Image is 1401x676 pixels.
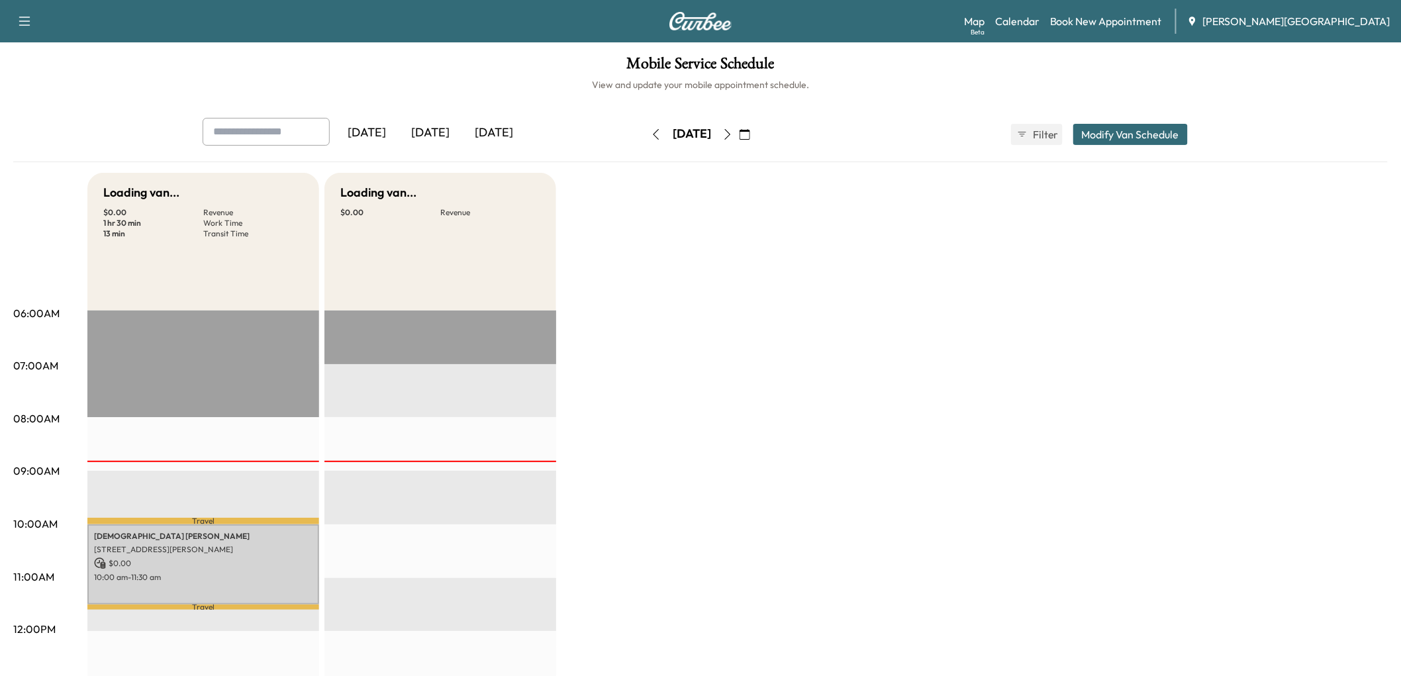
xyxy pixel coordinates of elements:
[399,118,462,148] div: [DATE]
[1203,13,1390,29] span: [PERSON_NAME][GEOGRAPHIC_DATA]
[440,207,540,218] p: Revenue
[103,218,203,228] p: 1 hr 30 min
[673,126,711,142] div: [DATE]
[103,207,203,218] p: $ 0.00
[1050,13,1162,29] a: Book New Appointment
[94,557,313,569] p: $ 0.00
[103,228,203,239] p: 13 min
[964,13,985,29] a: MapBeta
[13,410,60,426] p: 08:00AM
[94,531,313,542] p: [DEMOGRAPHIC_DATA] [PERSON_NAME]
[13,305,60,321] p: 06:00AM
[462,118,526,148] div: [DATE]
[203,218,303,228] p: Work Time
[13,463,60,479] p: 09:00AM
[13,621,56,637] p: 12:00PM
[13,358,58,373] p: 07:00AM
[87,518,319,524] p: Travel
[335,118,399,148] div: [DATE]
[203,228,303,239] p: Transit Time
[94,572,313,583] p: 10:00 am - 11:30 am
[1073,124,1188,145] button: Modify Van Schedule
[13,516,58,532] p: 10:00AM
[340,207,440,218] p: $ 0.00
[203,207,303,218] p: Revenue
[87,604,319,610] p: Travel
[13,569,54,585] p: 11:00AM
[94,544,313,555] p: [STREET_ADDRESS][PERSON_NAME]
[1033,126,1057,142] span: Filter
[103,183,179,202] h5: Loading van...
[13,56,1388,78] h1: Mobile Service Schedule
[669,12,732,30] img: Curbee Logo
[995,13,1039,29] a: Calendar
[340,183,416,202] h5: Loading van...
[1011,124,1063,145] button: Filter
[13,78,1388,91] h6: View and update your mobile appointment schedule.
[971,27,985,37] div: Beta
